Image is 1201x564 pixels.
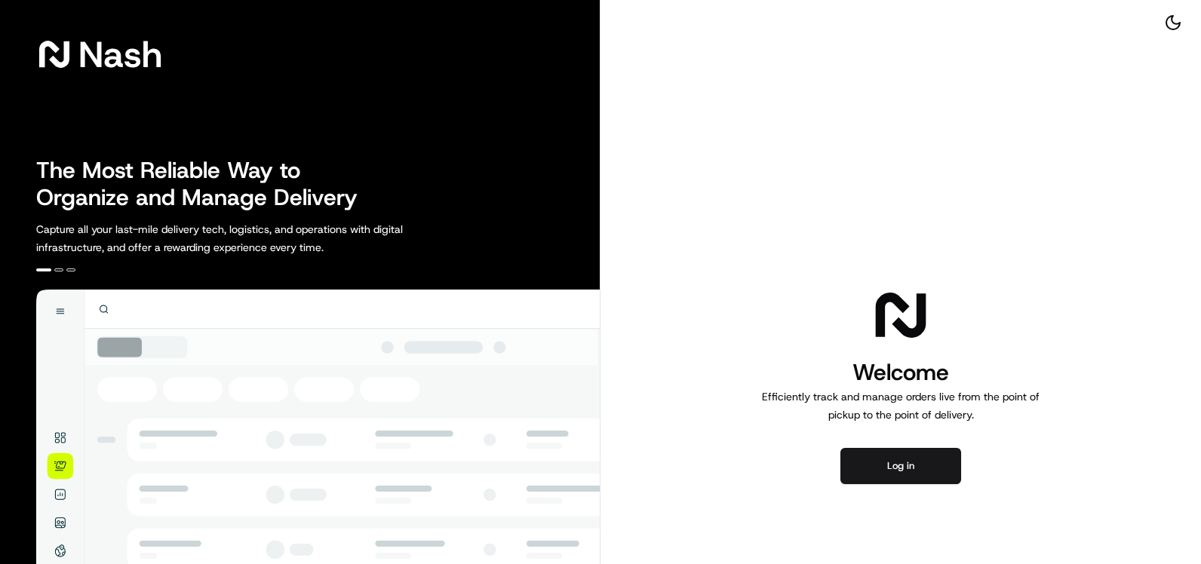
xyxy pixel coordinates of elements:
[78,39,162,69] span: Nash
[756,357,1046,388] h1: Welcome
[756,388,1046,424] p: Efficiently track and manage orders live from the point of pickup to the point of delivery.
[36,220,471,256] p: Capture all your last-mile delivery tech, logistics, and operations with digital infrastructure, ...
[36,157,374,211] h2: The Most Reliable Way to Organize and Manage Delivery
[840,448,961,484] button: Log in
